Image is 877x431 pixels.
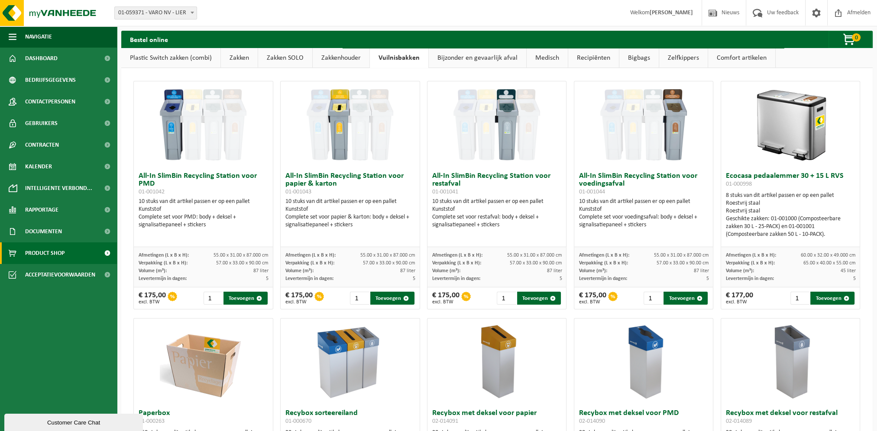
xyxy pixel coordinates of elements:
[432,409,562,427] h3: Recybox met deksel voor papier
[121,31,177,48] h2: Bestel online
[253,268,269,273] span: 87 liter
[725,409,855,427] h3: Recybox met deksel voor restafval
[25,221,62,242] span: Documenten
[432,292,459,305] div: € 175,00
[258,48,312,68] a: Zakken SOLO
[828,31,872,48] button: 0
[350,292,369,305] input: 1
[25,156,52,177] span: Kalender
[413,276,415,281] span: 5
[138,198,268,229] div: 10 stuks van dit artikel passen er op een pallet
[725,199,855,207] div: Roestvrij staal
[432,299,459,305] span: excl. BTW
[600,318,687,405] img: 02-014090
[429,48,526,68] a: Bijzonder en gevaarlijk afval
[114,6,197,19] span: 01-059371 - VARO NV - LIER
[725,253,776,258] span: Afmetingen (L x B x H):
[725,215,855,238] div: Geschikte zakken: 01-001000 (Composteerbare zakken 30 L - 25-PACK) en 01-001001 (Composteerbare z...
[579,268,607,273] span: Volume (m³):
[138,299,165,305] span: excl. BTW
[725,207,855,215] div: Roestvrij staal
[307,318,393,405] img: 01-000670
[725,261,774,266] span: Verpakking (L x B x H):
[25,69,76,91] span: Bedrijfsgegevens
[160,318,246,405] img: 01-000263
[810,292,854,305] button: Toevoegen
[432,261,481,266] span: Verpakking (L x B x H):
[25,113,58,134] span: Gebruikers
[619,48,659,68] a: Bigbags
[370,292,414,305] button: Toevoegen
[138,276,186,281] span: Levertermijn in dagen:
[432,268,460,273] span: Volume (m³):
[25,242,65,264] span: Product Shop
[650,10,693,16] strong: [PERSON_NAME]
[285,172,415,196] h3: All-In SlimBin Recycling Station voor papier & karton
[138,253,188,258] span: Afmetingen (L x B x H):
[25,134,59,156] span: Contracten
[138,261,187,266] span: Verpakking (L x B x H):
[659,48,708,68] a: Zelfkippers
[285,198,415,229] div: 10 stuks van dit artikel passen er op een pallet
[747,81,834,168] img: 01-000998
[25,199,58,221] span: Rapportage
[656,261,709,266] span: 57.00 x 33.00 x 90.00 cm
[138,189,164,195] span: 01-001042
[285,268,313,273] span: Volume (m³):
[579,189,605,195] span: 01-001044
[497,292,516,305] input: 1
[138,292,165,305] div: € 175,00
[579,172,709,196] h3: All-In SlimBin Recycling Station voor voedingsafval
[432,189,458,195] span: 01-001041
[121,48,220,68] a: Plastic Switch zakken (combi)
[579,409,709,427] h3: Recybox met deksel voor PMD
[579,276,627,281] span: Levertermijn in dagen:
[285,299,312,305] span: excl. BTW
[663,292,708,305] button: Toevoegen
[221,48,258,68] a: Zakken
[216,261,269,266] span: 57.00 x 33.00 x 90.00 cm
[432,276,480,281] span: Levertermijn in dagen:
[547,268,562,273] span: 87 liter
[853,276,855,281] span: 5
[747,318,834,405] img: 02-014089
[725,172,855,190] h3: Ecocasa pedaalemmer 30 + 15 L RVS
[579,213,709,229] div: Complete set voor voedingsafval: body + deksel + signalisatiepaneel + stickers
[25,177,92,199] span: Intelligente verbond...
[725,299,753,305] span: excl. BTW
[400,268,415,273] span: 87 liter
[285,253,335,258] span: Afmetingen (L x B x H):
[285,189,311,195] span: 01-001043
[725,418,751,425] span: 02-014089
[285,213,415,229] div: Complete set voor papier & karton: body + deksel + signalisatiepaneel + stickers
[579,292,606,305] div: € 175,00
[706,276,709,281] span: 5
[568,48,619,68] a: Recipiënten
[579,198,709,229] div: 10 stuks van dit artikel passen er op een pallet
[432,253,482,258] span: Afmetingen (L x B x H):
[285,292,312,305] div: € 175,00
[138,268,166,273] span: Volume (m³):
[25,91,75,113] span: Contactpersonen
[644,292,663,305] input: 1
[725,268,754,273] span: Volume (m³):
[138,172,268,196] h3: All-In SlimBin Recycling Station voor PMD
[432,213,562,229] div: Complete set voor restafval: body + deksel + signalisatiepaneel + stickers
[579,253,629,258] span: Afmetingen (L x B x H):
[115,7,197,19] span: 01-059371 - VARO NV - LIER
[517,292,561,305] button: Toevoegen
[285,206,415,213] div: Kunststof
[790,292,809,305] input: 1
[313,48,369,68] a: Zakkenhouder
[453,318,540,405] img: 02-014091
[432,198,562,229] div: 10 stuks van dit artikel passen er op een pallet
[693,268,709,273] span: 87 liter
[138,206,268,213] div: Kunststof
[363,261,415,266] span: 57.00 x 33.00 x 90.00 cm
[579,206,709,213] div: Kunststof
[527,48,568,68] a: Medisch
[432,418,458,425] span: 02-014091
[204,292,223,305] input: 1
[725,292,753,305] div: € 177,00
[160,81,246,168] img: 01-001042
